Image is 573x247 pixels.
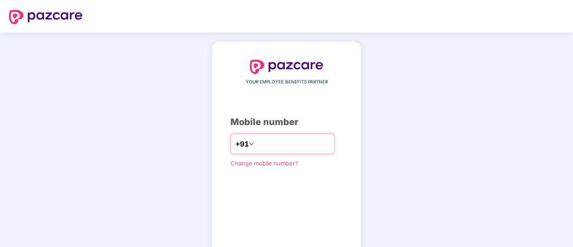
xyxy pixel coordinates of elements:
div: Mobile number [230,115,343,129]
span: YOUR EMPLOYEE BENEFITS PARTNER [246,78,328,86]
img: logo [250,60,323,74]
img: logo [9,10,82,24]
a: Change mobile number? [230,160,298,167]
span: down [249,141,254,147]
span: +91 [235,139,249,150]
